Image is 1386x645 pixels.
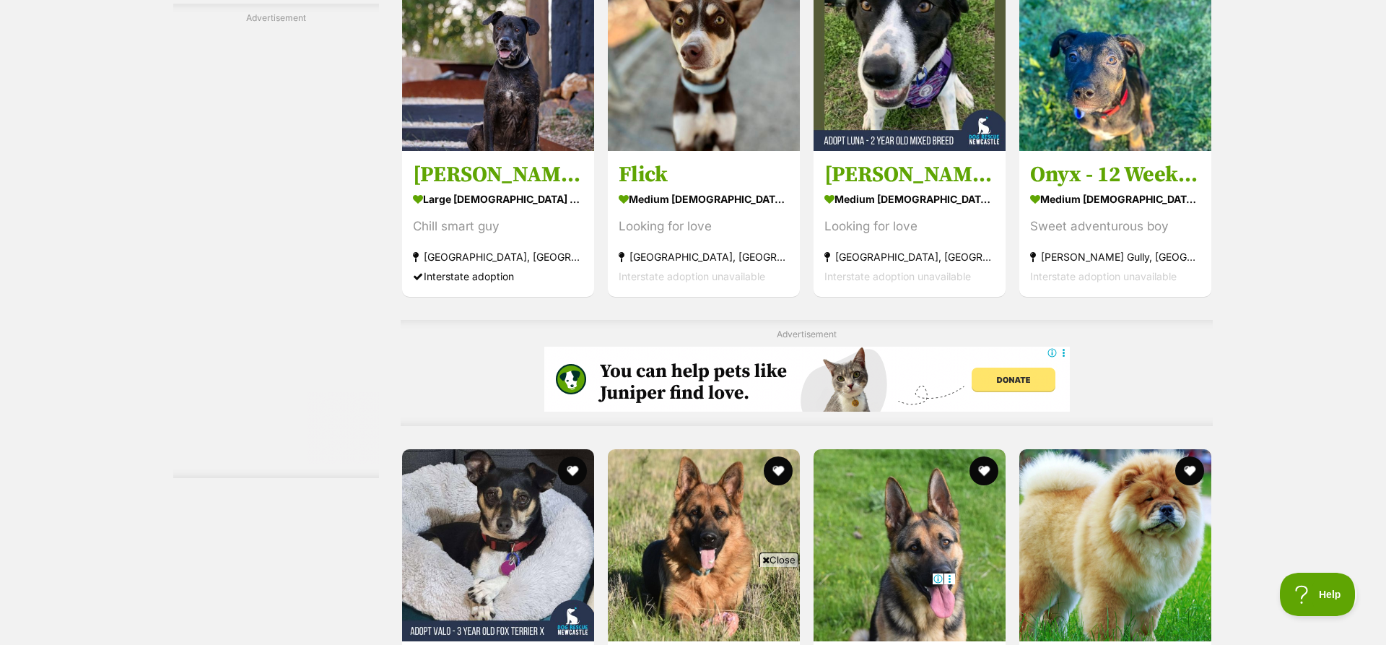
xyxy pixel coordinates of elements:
img: Paddington - Chow Chow Dog [1019,449,1211,641]
a: [PERSON_NAME] - [DEMOGRAPHIC_DATA] Mixed Breed medium [DEMOGRAPHIC_DATA] Dog Looking for love [GE... [814,150,1006,297]
h3: [PERSON_NAME] - [DEMOGRAPHIC_DATA] Mixed Breed [824,161,995,189]
div: Advertisement [173,4,379,478]
a: Onyx - 12 Week Old Staffy X medium [DEMOGRAPHIC_DATA] Dog Sweet adventurous boy [PERSON_NAME] Gul... [1019,150,1211,297]
strong: [GEOGRAPHIC_DATA], [GEOGRAPHIC_DATA] [413,247,583,267]
h3: Flick [619,161,789,189]
h3: [PERSON_NAME] - [DEMOGRAPHIC_DATA] Bullmastiff [413,161,583,189]
iframe: Advertisement [430,573,956,638]
div: Sweet adventurous boy [1030,217,1200,236]
span: Interstate adoption unavailable [824,270,971,282]
strong: medium [DEMOGRAPHIC_DATA] Dog [824,189,995,209]
strong: large [DEMOGRAPHIC_DATA] Dog [413,189,583,209]
div: Looking for love [824,217,995,236]
strong: [GEOGRAPHIC_DATA], [GEOGRAPHIC_DATA] [619,247,789,267]
span: Close [759,553,798,567]
h3: Onyx - 12 Week Old Staffy X [1030,161,1200,189]
iframe: Advertisement [544,347,1070,412]
img: Aurum - German Shepherd Dog [608,449,800,641]
iframe: Advertisement [173,30,379,464]
img: Valo - 3 Year Old Fox Terrier X - Fox Terrier x Chihuahua Dog [402,449,594,641]
strong: medium [DEMOGRAPHIC_DATA] Dog [1030,189,1200,209]
a: [PERSON_NAME] - [DEMOGRAPHIC_DATA] Bullmastiff large [DEMOGRAPHIC_DATA] Dog Chill smart guy [GEOG... [402,150,594,297]
strong: [GEOGRAPHIC_DATA], [GEOGRAPHIC_DATA] [824,247,995,267]
div: Advertisement [401,320,1213,426]
button: favourite [764,456,793,485]
div: Chill smart guy [413,217,583,236]
div: Interstate adoption [413,267,583,286]
button: favourite [1175,456,1204,485]
span: Interstate adoption unavailable [1030,270,1177,282]
iframe: Help Scout Beacon - Open [1280,573,1357,616]
span: Interstate adoption unavailable [619,270,765,282]
button: favourite [969,456,998,485]
button: favourite [558,456,587,485]
strong: medium [DEMOGRAPHIC_DATA] Dog [619,189,789,209]
div: Looking for love [619,217,789,236]
strong: [PERSON_NAME] Gully, [GEOGRAPHIC_DATA] [1030,247,1200,267]
img: Flynn - German Shepherd Dog [814,449,1006,641]
a: Flick medium [DEMOGRAPHIC_DATA] Dog Looking for love [GEOGRAPHIC_DATA], [GEOGRAPHIC_DATA] Interst... [608,150,800,297]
